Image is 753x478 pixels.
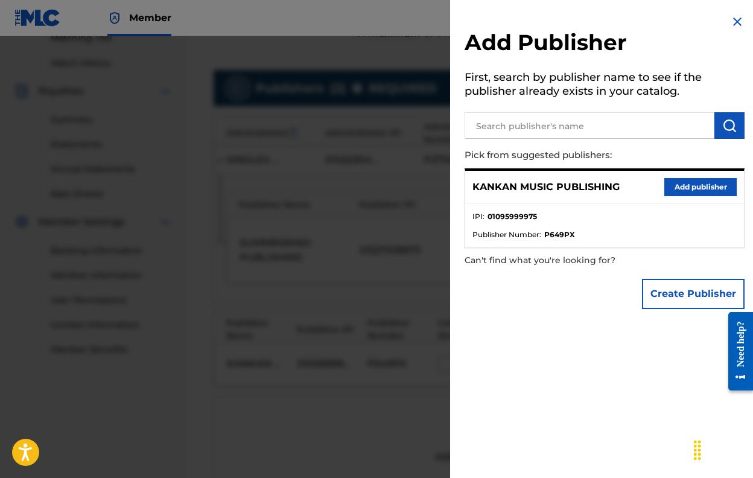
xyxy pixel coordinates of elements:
span: IPI : [472,211,485,222]
span: Publisher Number : [472,229,541,240]
img: Search Works [722,118,737,133]
h2: Add Publisher [465,29,745,60]
strong: 01095999975 [488,211,537,222]
input: Search publisher's name [465,112,714,139]
iframe: Resource Center [719,299,753,403]
p: KANKAN MUSIC PUBLISHING [472,180,620,194]
img: Top Rightsholder [107,11,122,25]
iframe: Chat Widget [693,420,753,478]
div: Drag [688,432,707,468]
h5: First, search by publisher name to see if the publisher already exists in your catalog. [465,67,745,105]
button: Add publisher [664,178,737,196]
img: MLC Logo [14,9,61,27]
p: Can't find what you're looking for? [465,248,676,273]
span: Member [129,11,171,25]
button: Create Publisher [642,279,745,309]
strong: P649PX [544,229,575,240]
p: Pick from suggested publishers: [465,142,676,168]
